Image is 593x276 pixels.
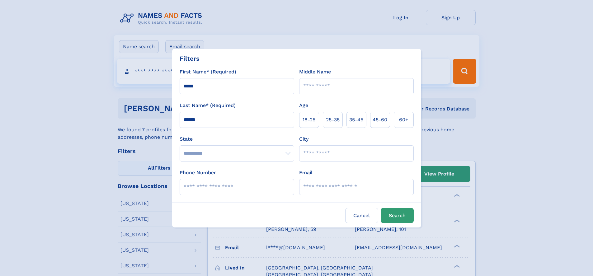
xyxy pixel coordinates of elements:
span: 45‑60 [373,116,387,124]
label: Cancel [345,208,378,223]
span: 60+ [399,116,408,124]
label: First Name* (Required) [180,68,236,76]
label: Last Name* (Required) [180,102,236,109]
span: 18‑25 [303,116,315,124]
label: State [180,135,294,143]
label: Phone Number [180,169,216,176]
label: Age [299,102,308,109]
label: Email [299,169,313,176]
div: Filters [180,54,200,63]
span: 25‑35 [326,116,340,124]
button: Search [381,208,414,223]
span: 35‑45 [349,116,363,124]
label: Middle Name [299,68,331,76]
label: City [299,135,308,143]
